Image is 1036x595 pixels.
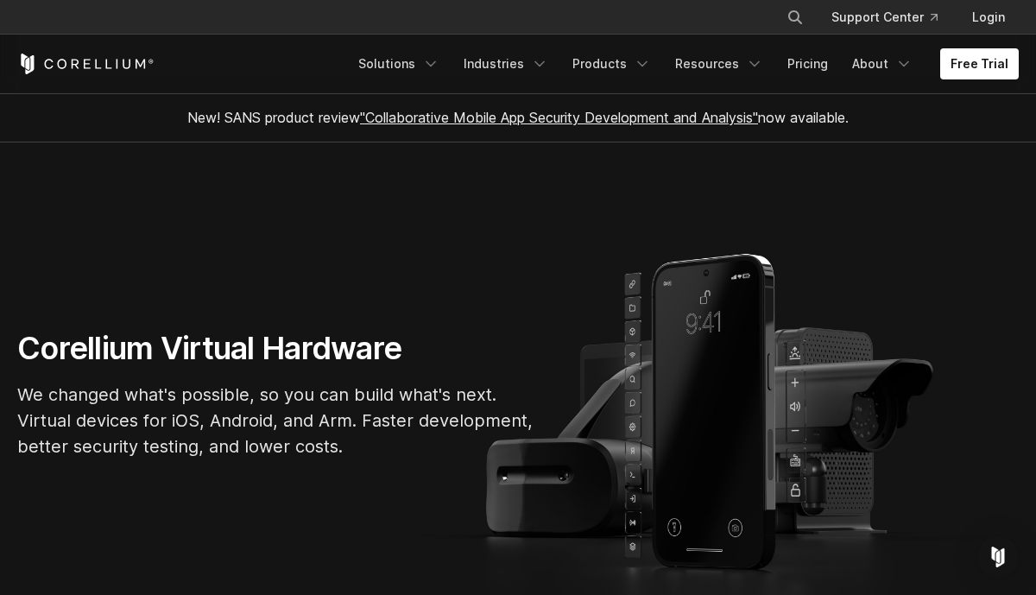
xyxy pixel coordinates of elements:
[780,2,811,33] button: Search
[977,536,1019,578] div: Open Intercom Messenger
[348,48,450,79] a: Solutions
[562,48,661,79] a: Products
[453,48,559,79] a: Industries
[17,382,535,459] p: We changed what's possible, so you can build what's next. Virtual devices for iOS, Android, and A...
[665,48,774,79] a: Resources
[958,2,1019,33] a: Login
[940,48,1019,79] a: Free Trial
[187,109,849,126] span: New! SANS product review now available.
[360,109,758,126] a: "Collaborative Mobile App Security Development and Analysis"
[818,2,951,33] a: Support Center
[17,329,535,368] h1: Corellium Virtual Hardware
[766,2,1019,33] div: Navigation Menu
[842,48,923,79] a: About
[17,54,155,74] a: Corellium Home
[348,48,1019,79] div: Navigation Menu
[777,48,838,79] a: Pricing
